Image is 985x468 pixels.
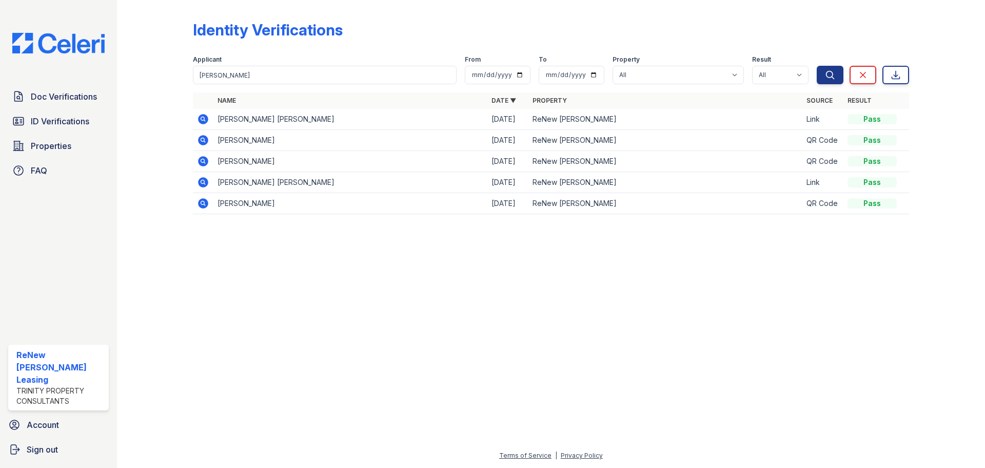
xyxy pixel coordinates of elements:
td: QR Code [802,151,843,172]
span: Account [27,419,59,431]
a: Date ▼ [491,97,516,104]
span: ID Verifications [31,115,89,127]
td: Link [802,109,843,130]
a: Name [218,97,236,104]
a: ID Verifications [8,111,109,132]
a: Account [4,415,113,435]
div: Trinity Property Consultants [16,386,105,406]
label: Applicant [193,55,222,64]
a: Source [806,97,833,104]
td: [PERSON_NAME] [213,193,487,214]
td: ReNew [PERSON_NAME] [528,193,802,214]
span: Doc Verifications [31,90,97,103]
td: [PERSON_NAME] [PERSON_NAME] [213,172,487,193]
a: FAQ [8,160,109,181]
td: [DATE] [487,109,528,130]
label: Result [752,55,771,64]
a: Terms of Service [499,452,551,459]
td: ReNew [PERSON_NAME] [528,151,802,172]
td: Link [802,172,843,193]
div: Pass [848,114,897,124]
div: | [555,452,557,459]
td: ReNew [PERSON_NAME] [528,109,802,130]
a: Doc Verifications [8,86,109,107]
td: QR Code [802,193,843,214]
div: Pass [848,177,897,188]
span: FAQ [31,164,47,177]
td: [PERSON_NAME] [PERSON_NAME] [213,109,487,130]
span: Properties [31,140,71,152]
div: Pass [848,156,897,166]
a: Property [533,97,567,104]
td: QR Code [802,130,843,151]
a: Properties [8,136,109,156]
a: Sign out [4,439,113,460]
a: Privacy Policy [561,452,603,459]
label: To [539,55,547,64]
img: CE_Logo_Blue-a8612792a0a2168367f1c8372b55b34899dd931a85d93a1a3d3e32e68fde9ad4.png [4,33,113,53]
label: Property [613,55,640,64]
div: Pass [848,135,897,145]
td: ReNew [PERSON_NAME] [528,172,802,193]
a: Result [848,97,872,104]
input: Search by name or phone number [193,66,457,84]
td: [DATE] [487,130,528,151]
label: From [465,55,481,64]
div: Identity Verifications [193,21,343,39]
td: [DATE] [487,151,528,172]
td: [DATE] [487,172,528,193]
div: Pass [848,198,897,209]
span: Sign out [27,443,58,456]
td: [PERSON_NAME] [213,130,487,151]
td: ReNew [PERSON_NAME] [528,130,802,151]
div: ReNew [PERSON_NAME] Leasing [16,349,105,386]
td: [DATE] [487,193,528,214]
td: [PERSON_NAME] [213,151,487,172]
